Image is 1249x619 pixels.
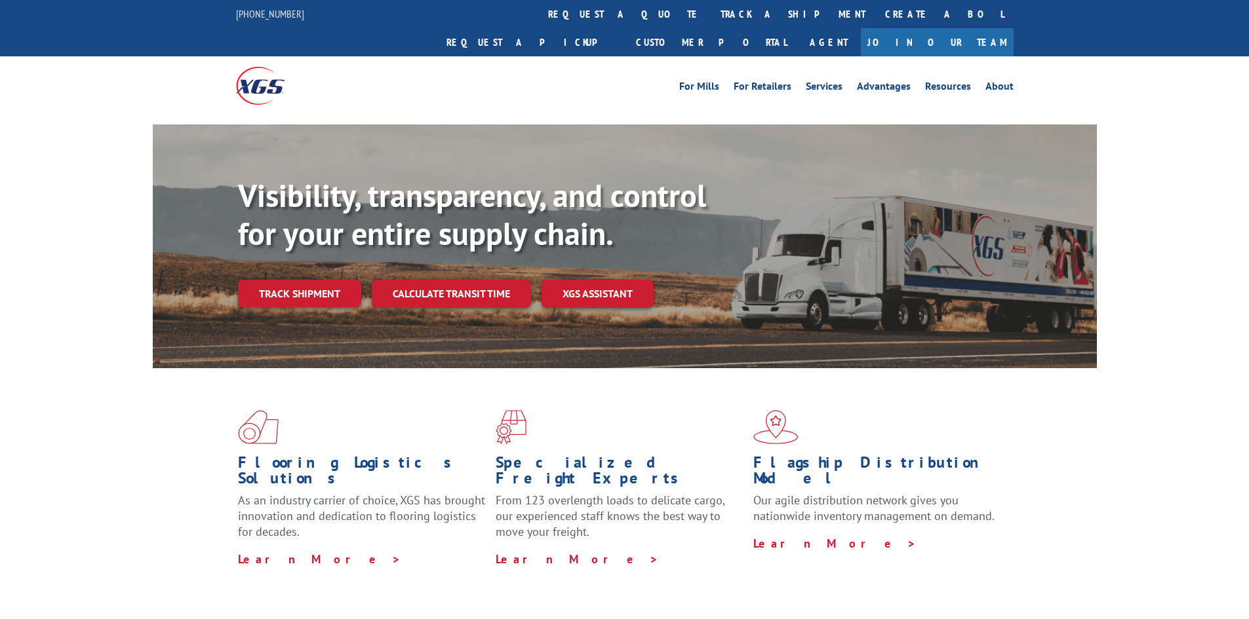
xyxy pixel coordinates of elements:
a: Learn More > [496,552,659,567]
a: XGS ASSISTANT [542,280,654,308]
a: Calculate transit time [372,280,531,308]
p: From 123 overlength loads to delicate cargo, our experienced staff knows the best way to move you... [496,493,743,551]
a: Track shipment [238,280,361,307]
img: xgs-icon-focused-on-flooring-red [496,410,526,444]
b: Visibility, transparency, and control for your entire supply chain. [238,175,706,253]
a: Resources [925,81,971,96]
h1: Flooring Logistics Solutions [238,455,486,493]
a: Join Our Team [861,28,1014,56]
span: Our agile distribution network gives you nationwide inventory management on demand. [753,493,995,523]
a: Agent [797,28,861,56]
img: xgs-icon-total-supply-chain-intelligence-red [238,410,279,444]
a: Services [806,81,843,96]
a: Advantages [857,81,911,96]
a: Request a pickup [437,28,626,56]
h1: Flagship Distribution Model [753,455,1001,493]
a: About [985,81,1014,96]
h1: Specialized Freight Experts [496,455,743,493]
a: For Mills [679,81,719,96]
a: For Retailers [734,81,791,96]
span: As an industry carrier of choice, XGS has brought innovation and dedication to flooring logistics... [238,493,485,539]
a: Learn More > [238,552,401,567]
a: Customer Portal [626,28,797,56]
a: Learn More > [753,536,917,551]
a: [PHONE_NUMBER] [236,7,304,20]
img: xgs-icon-flagship-distribution-model-red [753,410,799,444]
